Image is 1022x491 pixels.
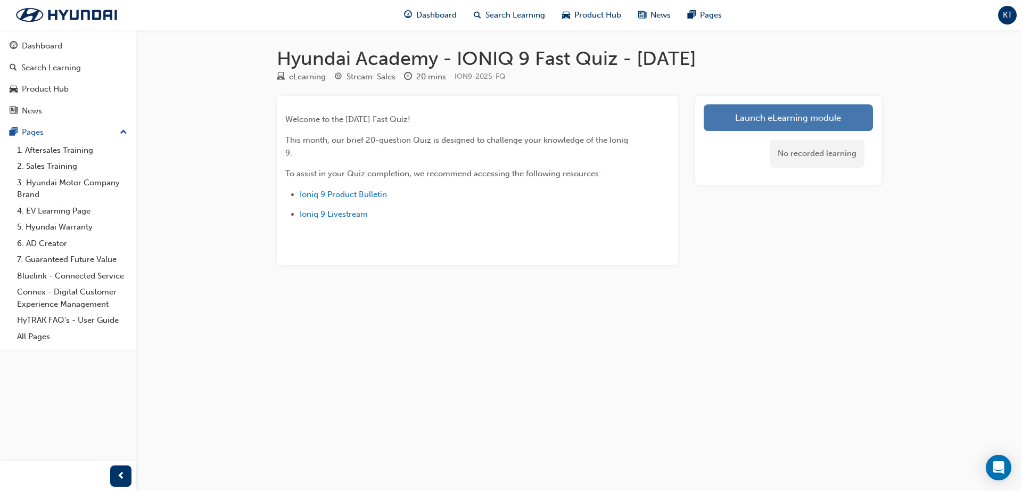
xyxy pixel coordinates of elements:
[4,79,131,99] a: Product Hub
[404,72,412,82] span: clock-icon
[10,85,18,94] span: car-icon
[10,107,18,116] span: news-icon
[13,175,131,203] a: 3. Hyundai Motor Company Brand
[13,284,131,312] a: Connex - Digital Customer Experience Management
[13,142,131,159] a: 1. Aftersales Training
[4,122,131,142] button: Pages
[347,71,395,83] div: Stream: Sales
[117,470,125,483] span: prev-icon
[1003,9,1012,21] span: KT
[285,114,410,124] span: Welcome to the [DATE] Fast Quiz!
[986,455,1011,480] div: Open Intercom Messenger
[4,36,131,56] a: Dashboard
[120,126,127,140] span: up-icon
[998,6,1017,24] button: KT
[4,101,131,121] a: News
[395,4,465,26] a: guage-iconDashboard
[300,209,368,219] a: Ioniq 9 Livestream
[300,190,387,199] a: Ioniq 9 Product Bulletin
[770,140,864,168] div: No recorded learning
[455,72,505,81] span: Learning resource code
[13,235,131,252] a: 6. AD Creator
[277,47,881,70] h1: Hyundai Academy - IONIQ 9 Fast Quiz - [DATE]
[22,105,42,117] div: News
[22,83,69,95] div: Product Hub
[688,9,696,22] span: pages-icon
[13,268,131,284] a: Bluelink - Connected Service
[277,70,326,84] div: Type
[10,42,18,51] span: guage-icon
[22,126,44,138] div: Pages
[13,251,131,268] a: 7. Guaranteed Future Value
[13,312,131,329] a: HyTRAK FAQ's - User Guide
[334,72,342,82] span: target-icon
[404,70,446,84] div: Duration
[465,4,554,26] a: search-iconSearch Learning
[4,34,131,122] button: DashboardSearch LearningProduct HubNews
[416,71,446,83] div: 20 mins
[650,9,671,21] span: News
[13,219,131,235] a: 5. Hyundai Warranty
[13,203,131,219] a: 4. EV Learning Page
[285,169,601,178] span: To assist in your Quiz completion, we recommend accessing the following resources:
[574,9,621,21] span: Product Hub
[285,135,630,158] span: This month, our brief 20-question Quiz is designed to challenge your knowledge of the Ioniq 9.
[679,4,730,26] a: pages-iconPages
[562,9,570,22] span: car-icon
[554,4,630,26] a: car-iconProduct Hub
[13,158,131,175] a: 2. Sales Training
[10,128,18,137] span: pages-icon
[700,9,722,21] span: Pages
[21,62,81,74] div: Search Learning
[13,329,131,345] a: All Pages
[474,9,481,22] span: search-icon
[10,63,17,73] span: search-icon
[289,71,326,83] div: eLearning
[704,104,873,131] a: Launch eLearning module
[630,4,679,26] a: news-iconNews
[277,72,285,82] span: learningResourceType_ELEARNING-icon
[4,58,131,78] a: Search Learning
[404,9,412,22] span: guage-icon
[334,70,395,84] div: Stream
[5,4,128,26] img: Trak
[22,40,62,52] div: Dashboard
[485,9,545,21] span: Search Learning
[416,9,457,21] span: Dashboard
[638,9,646,22] span: news-icon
